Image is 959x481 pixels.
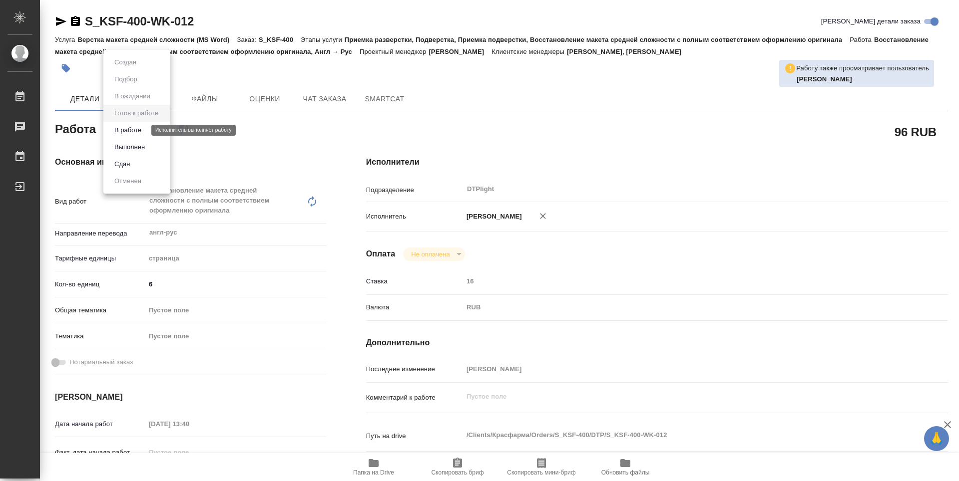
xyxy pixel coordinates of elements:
[111,142,148,153] button: Выполнен
[111,74,140,85] button: Подбор
[111,125,144,136] button: В работе
[111,91,153,102] button: В ожидании
[111,57,139,68] button: Создан
[111,176,144,187] button: Отменен
[111,108,161,119] button: Готов к работе
[111,159,133,170] button: Сдан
